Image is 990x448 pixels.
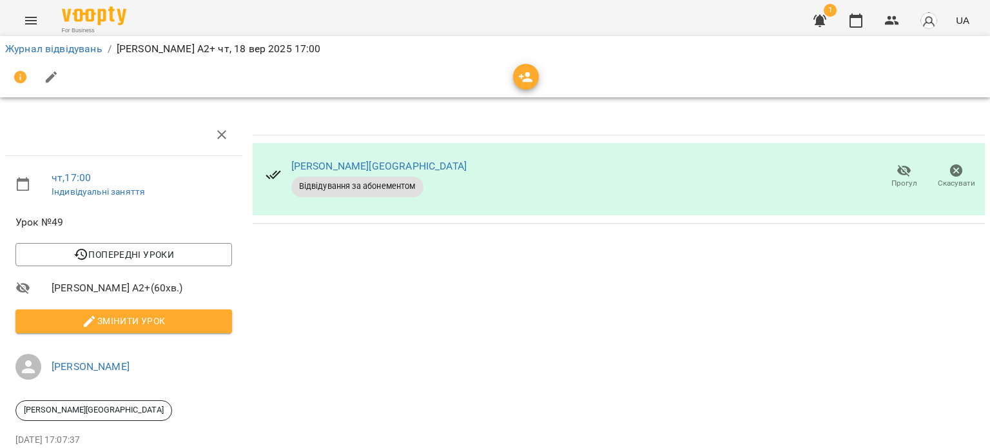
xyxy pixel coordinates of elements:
img: avatar_s.png [920,12,938,30]
span: Відвідування за абонементом [291,180,423,192]
p: [DATE] 17:07:37 [15,434,232,447]
a: Журнал відвідувань [5,43,102,55]
div: [PERSON_NAME][GEOGRAPHIC_DATA] [15,400,172,421]
a: [PERSON_NAME][GEOGRAPHIC_DATA] [291,160,467,172]
span: Змінити урок [26,313,222,329]
span: For Business [62,26,126,35]
a: Індивідуальні заняття [52,186,145,197]
button: Прогул [878,159,930,195]
a: чт , 17:00 [52,171,91,184]
span: [PERSON_NAME][GEOGRAPHIC_DATA] [16,404,171,416]
span: Скасувати [938,178,975,189]
button: Скасувати [930,159,982,195]
span: Прогул [891,178,917,189]
a: [PERSON_NAME] [52,360,130,373]
span: Урок №49 [15,215,232,230]
nav: breadcrumb [5,41,985,57]
span: [PERSON_NAME] А2+ ( 60 хв. ) [52,280,232,296]
button: Змінити урок [15,309,232,333]
p: [PERSON_NAME] А2+ чт, 18 вер 2025 17:00 [117,41,321,57]
span: 1 [824,4,837,17]
button: UA [951,8,975,32]
button: Menu [15,5,46,36]
span: Попередні уроки [26,247,222,262]
button: Попередні уроки [15,243,232,266]
img: Voopty Logo [62,6,126,25]
span: UA [956,14,969,27]
li: / [108,41,112,57]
